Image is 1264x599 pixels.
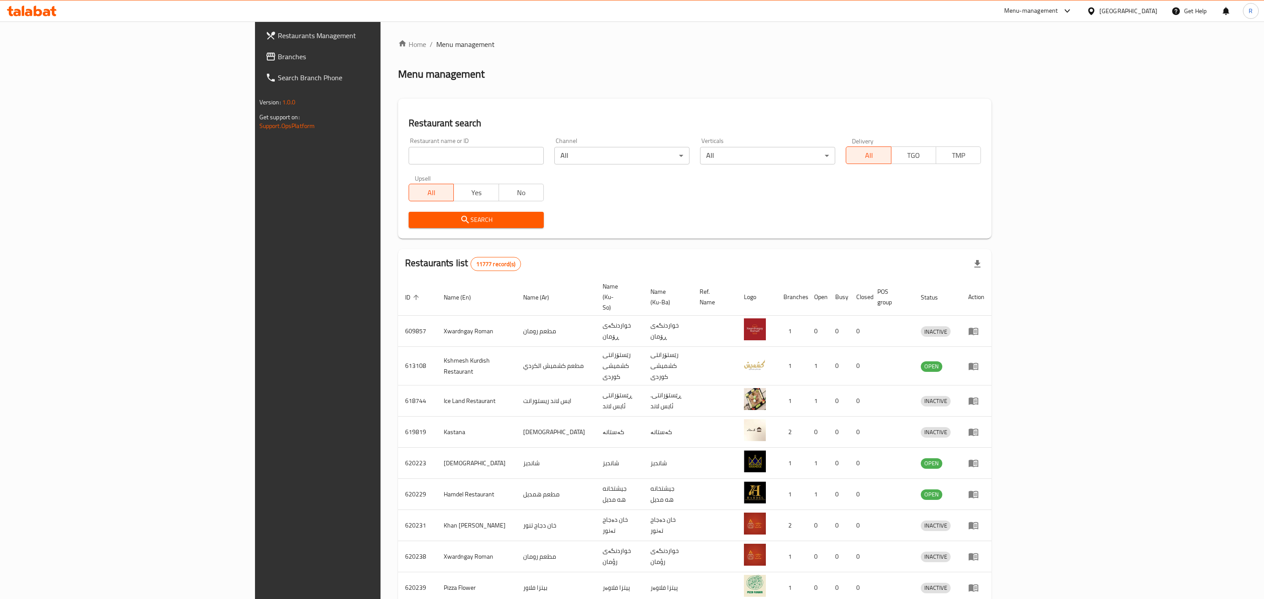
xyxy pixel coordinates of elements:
[457,186,495,199] span: Yes
[828,541,849,572] td: 0
[849,541,870,572] td: 0
[650,286,682,307] span: Name (Ku-Ba)
[807,278,828,316] th: Open
[776,479,807,510] td: 1
[398,39,991,50] nav: breadcrumb
[807,316,828,347] td: 0
[807,479,828,510] td: 1
[737,278,776,316] th: Logo
[921,327,951,337] span: INACTIVE
[643,510,693,541] td: خان دەجاج تەنور
[776,278,807,316] th: Branches
[921,396,951,406] span: INACTIVE
[921,458,942,469] div: OPEN
[828,479,849,510] td: 0
[849,316,870,347] td: 0
[776,347,807,385] td: 1
[596,448,643,479] td: شانديز
[968,458,984,468] div: Menu
[437,316,516,347] td: Xwardngay Roman
[921,583,951,593] div: INACTIVE
[437,479,516,510] td: Hamdel Restaurant
[852,138,874,144] label: Delivery
[807,347,828,385] td: 1
[596,385,643,417] td: ڕێستۆرانتی ئایس لاند
[744,481,766,503] img: Hamdel Restaurant
[849,448,870,479] td: 0
[700,147,835,164] div: All
[516,510,596,541] td: خان دجاج تنور
[961,278,991,316] th: Action
[523,292,560,303] span: Name (Ar)
[807,385,828,417] td: 1
[921,521,951,531] div: INACTIVE
[967,253,988,275] div: Export file
[968,582,984,593] div: Menu
[828,347,849,385] td: 0
[828,510,849,541] td: 0
[259,96,281,108] span: Version:
[744,513,766,535] img: Khan Dejaj Tanoor
[936,146,981,164] button: TMP
[1004,6,1058,16] div: Menu-management
[828,316,849,347] td: 0
[744,450,766,472] img: Shandiz
[849,278,870,316] th: Closed
[409,212,544,228] button: Search
[643,541,693,572] td: خواردنگەی رؤمان
[968,361,984,371] div: Menu
[437,448,516,479] td: [DEMOGRAPHIC_DATA]
[596,510,643,541] td: خان دەجاج تەنور
[516,385,596,417] td: ايس لاند ريستورانت
[413,186,450,199] span: All
[921,583,951,593] span: INACTIVE
[921,489,942,499] span: OPEN
[776,417,807,448] td: 2
[409,184,454,201] button: All
[516,541,596,572] td: مطعم رومان
[470,257,521,271] div: Total records count
[643,316,693,347] td: خواردنگەی ڕۆمان
[437,510,516,541] td: Khan [PERSON_NAME]
[849,385,870,417] td: 0
[603,281,633,313] span: Name (Ku-So)
[516,417,596,448] td: [DEMOGRAPHIC_DATA]
[968,520,984,531] div: Menu
[516,347,596,385] td: مطعم كشميش الكردي
[921,361,942,371] span: OPEN
[554,147,689,164] div: All
[503,186,540,199] span: No
[849,417,870,448] td: 0
[846,146,891,164] button: All
[744,353,766,375] img: Kshmesh Kurdish Restaurant
[921,552,951,562] div: INACTIVE
[807,417,828,448] td: 0
[807,541,828,572] td: 0
[259,67,466,88] a: Search Branch Phone
[278,30,459,41] span: Restaurants Management
[921,292,949,303] span: Status
[471,260,521,268] span: 11777 record(s)
[807,448,828,479] td: 1
[259,120,315,132] a: Support.OpsPlatform
[744,575,766,597] img: Pizza Flower
[416,214,537,225] span: Search
[744,318,766,340] img: Xwardngay Roman
[776,385,807,417] td: 1
[776,541,807,572] td: 1
[643,417,693,448] td: کەستانە
[891,146,936,164] button: TGO
[968,489,984,499] div: Menu
[643,479,693,510] td: جيشتخانه هه مديل
[744,544,766,566] img: Xwardngay Roman
[278,72,459,83] span: Search Branch Phone
[643,448,693,479] td: شانديز
[643,385,693,417] td: .ڕێستۆرانتی ئایس لاند
[921,326,951,337] div: INACTIVE
[849,510,870,541] td: 0
[828,385,849,417] td: 0
[409,117,981,130] h2: Restaurant search
[700,286,726,307] span: Ref. Name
